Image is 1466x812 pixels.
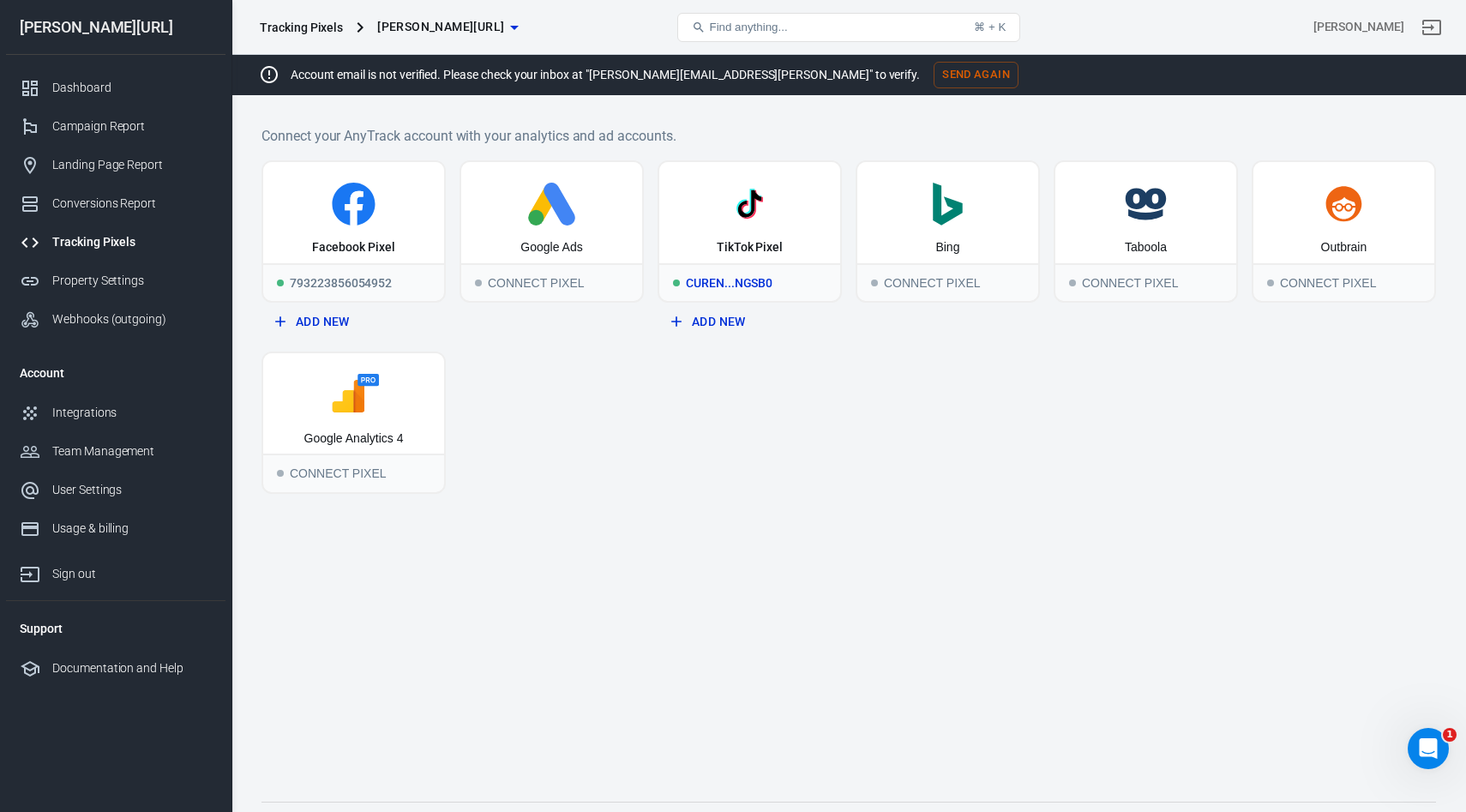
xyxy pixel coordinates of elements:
[1069,280,1076,286] span: Connect Pixel
[6,107,225,146] a: Campaign Report
[717,239,783,256] div: TikTok Pixel
[52,442,212,460] div: Team Management
[857,263,1038,301] div: Connect Pixel
[52,659,212,677] div: Documentation and Help
[6,146,225,184] a: Landing Page Report
[27,166,123,183] div: How can I help?
[6,509,225,548] a: Usage & billing
[52,481,212,499] div: User Settings
[263,454,444,491] div: Connect Pixel
[81,562,95,575] button: Upload attachment
[27,197,131,208] div: AnyTrack • Just now
[677,13,1020,42] button: Find anything...⌘ + K
[1125,239,1167,256] div: Taboola
[52,520,212,538] div: Usage & billing
[1253,263,1434,301] div: Connect Pixel
[54,562,68,575] button: Gif picker
[6,548,225,593] a: Sign out
[935,239,959,256] div: Bing
[27,562,40,575] button: Emoji picker
[370,11,525,43] button: [PERSON_NAME][URL]
[6,300,225,339] a: Webhooks (outgoing)
[659,263,840,301] div: CUREN...NGSB0
[6,20,225,35] div: [PERSON_NAME][URL]
[1252,160,1436,303] button: OutbrainConnect PixelConnect Pixel
[377,16,504,38] span: glorya.ai
[709,21,787,33] span: Find anything...
[277,280,284,286] span: Running
[14,67,281,154] div: Hi there! You're speaking with AnyTrack AI Agent. I'm well trained and ready to assist you [DATE]...
[6,184,225,223] a: Conversions Report
[52,310,212,328] div: Webhooks (outgoing)
[1313,18,1404,36] div: Account id: Zo3YXUXY
[301,7,332,38] div: Close
[268,7,301,39] button: Home
[14,156,136,194] div: How can I help?AnyTrack • Just now
[1408,728,1449,769] iframe: Intercom live chat
[475,280,482,286] span: Connect Pixel
[15,526,328,555] textarea: Ask a question…
[6,223,225,262] a: Tracking Pixels
[6,471,225,509] a: User Settings
[304,430,404,448] div: Google Analytics 4
[856,160,1040,303] button: BingConnect PixelConnect Pixel
[83,9,145,21] h1: AnyTrack
[871,280,878,286] span: Connect Pixel
[6,352,225,394] li: Account
[14,67,329,156] div: AnyTrack says…
[261,125,1436,147] h6: Connect your AnyTrack account with your analytics and ad accounts.
[312,239,394,256] div: Facebook Pixel
[52,117,212,135] div: Campaign Report
[974,21,1006,33] div: ⌘ + K
[260,19,343,36] div: Tracking Pixels
[664,306,835,338] button: Add New
[6,394,225,432] a: Integrations
[460,160,644,303] button: Google AdsConnect PixelConnect Pixel
[52,195,212,213] div: Conversions Report
[673,280,680,286] span: Running
[291,66,920,84] p: Account email is not verified. Please check your inbox at "[PERSON_NAME][EMAIL_ADDRESS][PERSON_NA...
[261,352,446,494] button: Google Analytics 4Connect PixelConnect Pixel
[1411,7,1452,48] a: Sign out
[461,263,642,301] div: Connect Pixel
[1267,280,1274,286] span: Connect Pixel
[6,69,225,107] a: Dashboard
[263,263,444,301] div: 793223856054952
[277,470,284,477] span: Connect Pixel
[268,306,439,338] button: Add New
[934,62,1018,88] button: Send Again
[1054,160,1238,303] button: TaboolaConnect PixelConnect Pixel
[52,233,212,251] div: Tracking Pixels
[11,7,44,39] button: go back
[49,9,76,37] img: Profile image for AnyTrack
[52,272,212,290] div: Property Settings
[52,565,212,583] div: Sign out
[27,77,267,144] div: Hi there! You're speaking with AnyTrack AI Agent. I'm well trained and ready to assist you [DATE]...
[14,156,329,232] div: AnyTrack says…
[6,432,225,471] a: Team Management
[52,156,212,174] div: Landing Page Report
[1055,263,1236,301] div: Connect Pixel
[6,608,225,649] li: Support
[52,79,212,97] div: Dashboard
[1321,239,1367,256] div: Outbrain
[83,21,213,39] p: The team can also help
[6,262,225,300] a: Property Settings
[294,555,321,582] button: Send a message…
[52,404,212,422] div: Integrations
[1443,728,1457,742] span: 1
[658,160,842,303] a: TikTok PixelRunningCUREN...NGSB0
[520,239,582,256] div: Google Ads
[261,160,446,303] a: Facebook PixelRunning793223856054952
